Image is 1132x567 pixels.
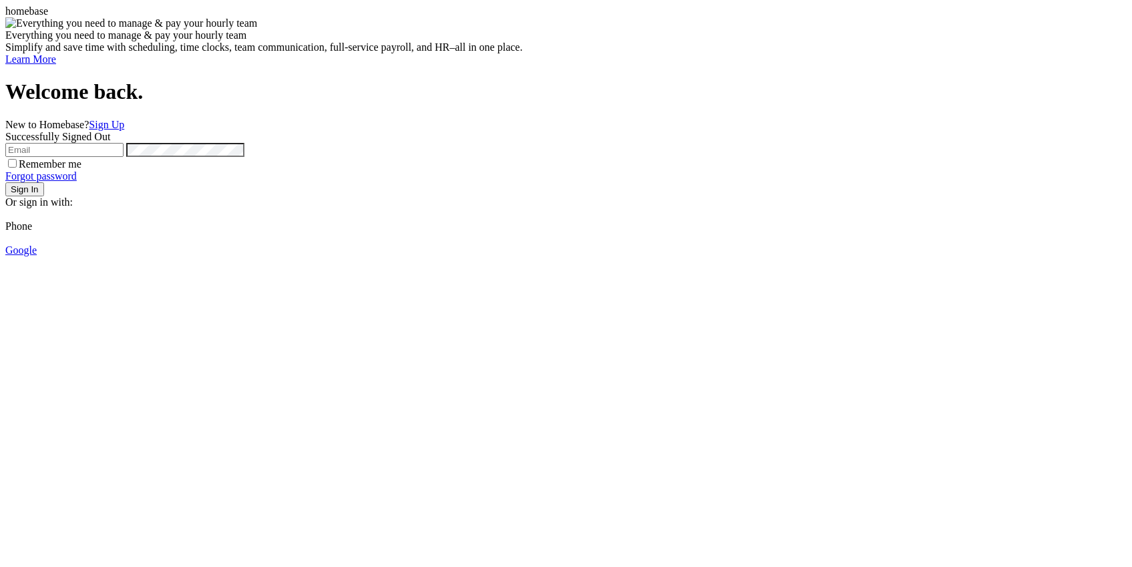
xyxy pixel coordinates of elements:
input: Email [5,143,124,157]
a: Forgot password [5,170,77,182]
h1: Welcome back. [5,79,1127,104]
img: seg [5,256,6,257]
label: Remember me [5,158,81,170]
a: Google [5,244,37,256]
a: Sign Up [89,119,124,130]
span: Phone [5,220,32,232]
div: New to Homebase? [5,119,1127,131]
div: Or sign in with: [5,196,1127,208]
div: homebase [5,5,1127,17]
span: Successfully Signed Out [5,131,110,142]
div: Simplify and save time with scheduling, time clocks, team communication, full-service payroll, an... [5,41,1127,53]
button: Sign In [5,182,44,196]
img: Everything you need to manage & pay your hourly team [5,17,257,29]
a: Learn More [5,53,56,65]
input: Remember me [8,159,17,168]
div: Everything you need to manage & pay your hourly team [5,29,1127,41]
